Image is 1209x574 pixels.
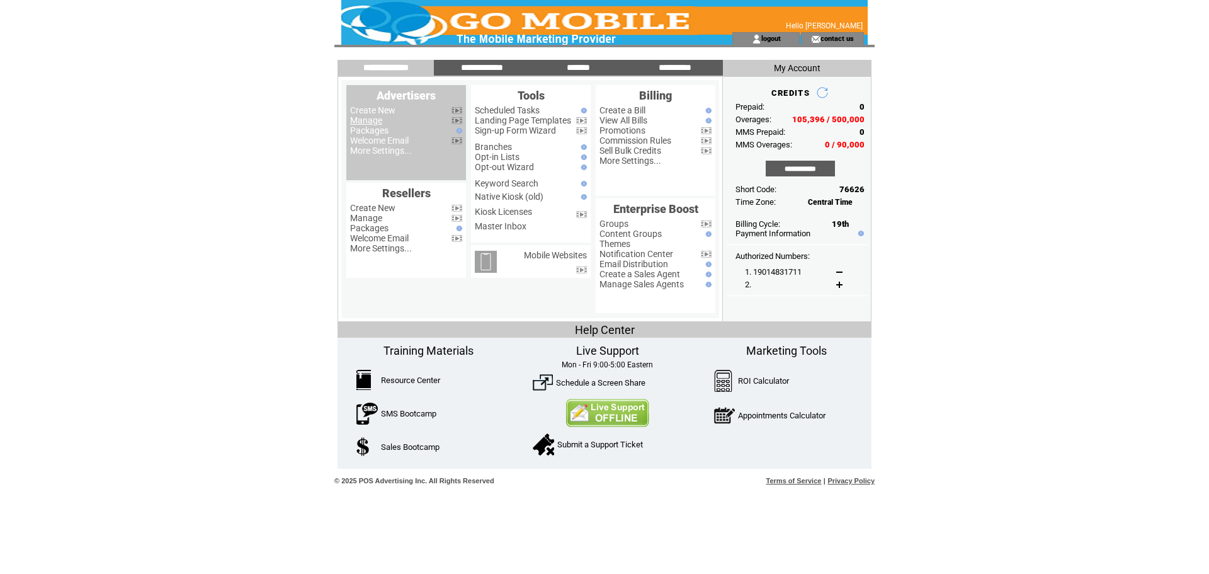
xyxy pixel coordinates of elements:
span: 1. 19014831711 [745,267,802,277]
img: help.gif [703,261,712,267]
a: Landing Page Templates [475,115,571,125]
a: Keyword Search [475,178,538,188]
a: Welcome Email [350,233,409,243]
span: Advertisers [377,89,436,102]
img: account_icon.gif [752,34,761,44]
span: 76626 [839,185,865,194]
span: Mon - Fri 9:00-5:00 Eastern [562,360,653,369]
span: Central Time [808,198,853,207]
img: help.gif [453,226,462,231]
img: video.png [451,137,462,144]
img: video.png [451,107,462,114]
a: View All Bills [599,115,647,125]
img: video.png [576,127,587,134]
a: Master Inbox [475,221,526,231]
span: Short Code: [735,185,776,194]
span: Time Zone: [735,197,776,207]
img: help.gif [703,118,712,123]
a: Sell Bulk Credits [599,146,661,156]
img: video.png [701,137,712,144]
img: video.png [451,215,462,222]
span: Enterprise Boost [613,202,698,215]
a: Opt-out Wizard [475,162,534,172]
a: Scheduled Tasks [475,105,540,115]
a: Packages [350,223,389,233]
img: video.png [701,147,712,154]
img: help.gif [578,144,587,150]
a: Sales Bootcamp [381,442,440,452]
span: 0 [860,127,865,137]
a: Notification Center [599,249,673,259]
span: Marketing Tools [746,344,827,357]
a: Manage [350,115,382,125]
a: Content Groups [599,229,662,239]
a: Create New [350,105,395,115]
a: Groups [599,219,628,229]
img: SMSBootcamp.png [356,403,378,425]
img: video.png [576,267,587,273]
a: Resource Center [381,376,440,385]
img: Calculator.png [714,370,733,392]
a: Kiosk Licenses [475,207,532,217]
a: ROI Calculator [738,376,789,386]
span: Authorized Numbers: [735,251,810,261]
img: ScreenShare.png [533,372,553,393]
a: Manage Sales Agents [599,279,684,289]
a: Appointments Calculator [738,411,826,420]
img: help.gif [578,108,587,113]
span: 2. [745,280,751,289]
span: My Account [774,63,820,73]
a: Payment Information [735,229,810,238]
span: Resellers [382,187,431,200]
span: | [824,477,826,485]
a: Native Kiosk (old) [475,192,543,202]
a: Schedule a Screen Share [556,378,645,387]
img: help.gif [578,181,587,187]
img: help.gif [703,282,712,287]
img: help.gif [578,154,587,160]
span: Billing [639,89,672,102]
a: Welcome Email [350,135,409,146]
a: Commission Rules [599,135,671,146]
img: SalesBootcamp.png [356,437,371,456]
span: Billing Cycle: [735,219,780,229]
img: mobile-websites.png [475,251,497,273]
a: Packages [350,125,389,135]
a: Privacy Policy [827,477,875,485]
img: Contact Us [565,399,649,427]
a: contact us [820,34,854,42]
a: Email Distribution [599,259,668,269]
img: ResourceCenter.png [356,370,371,390]
img: contact_us_icon.gif [811,34,820,44]
span: 0 / 90,000 [825,140,865,149]
a: Promotions [599,125,645,135]
img: video.png [451,117,462,124]
span: MMS Overages: [735,140,792,149]
a: Sign-up Form Wizard [475,125,556,135]
a: Terms of Service [766,477,822,485]
img: video.png [451,205,462,212]
a: Submit a Support Ticket [557,440,643,449]
a: Themes [599,239,630,249]
span: Tools [518,89,545,102]
span: Help Center [575,323,635,336]
a: Create a Bill [599,105,645,115]
a: Create a Sales Agent [599,269,680,279]
a: More Settings... [599,156,661,166]
img: video.png [701,251,712,258]
img: video.png [451,235,462,242]
a: Manage [350,213,382,223]
img: SupportTicket.png [533,433,554,456]
img: AppointmentCalc.png [714,405,735,427]
span: 19th [832,219,849,229]
span: 0 [860,102,865,112]
img: help.gif [578,194,587,200]
span: © 2025 POS Advertising Inc. All Rights Reserved [334,477,494,485]
img: video.png [576,211,587,218]
img: help.gif [578,164,587,170]
img: help.gif [703,231,712,237]
span: CREDITS [771,88,810,98]
img: help.gif [703,108,712,113]
img: help.gif [855,231,864,236]
span: Overages: [735,115,771,124]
